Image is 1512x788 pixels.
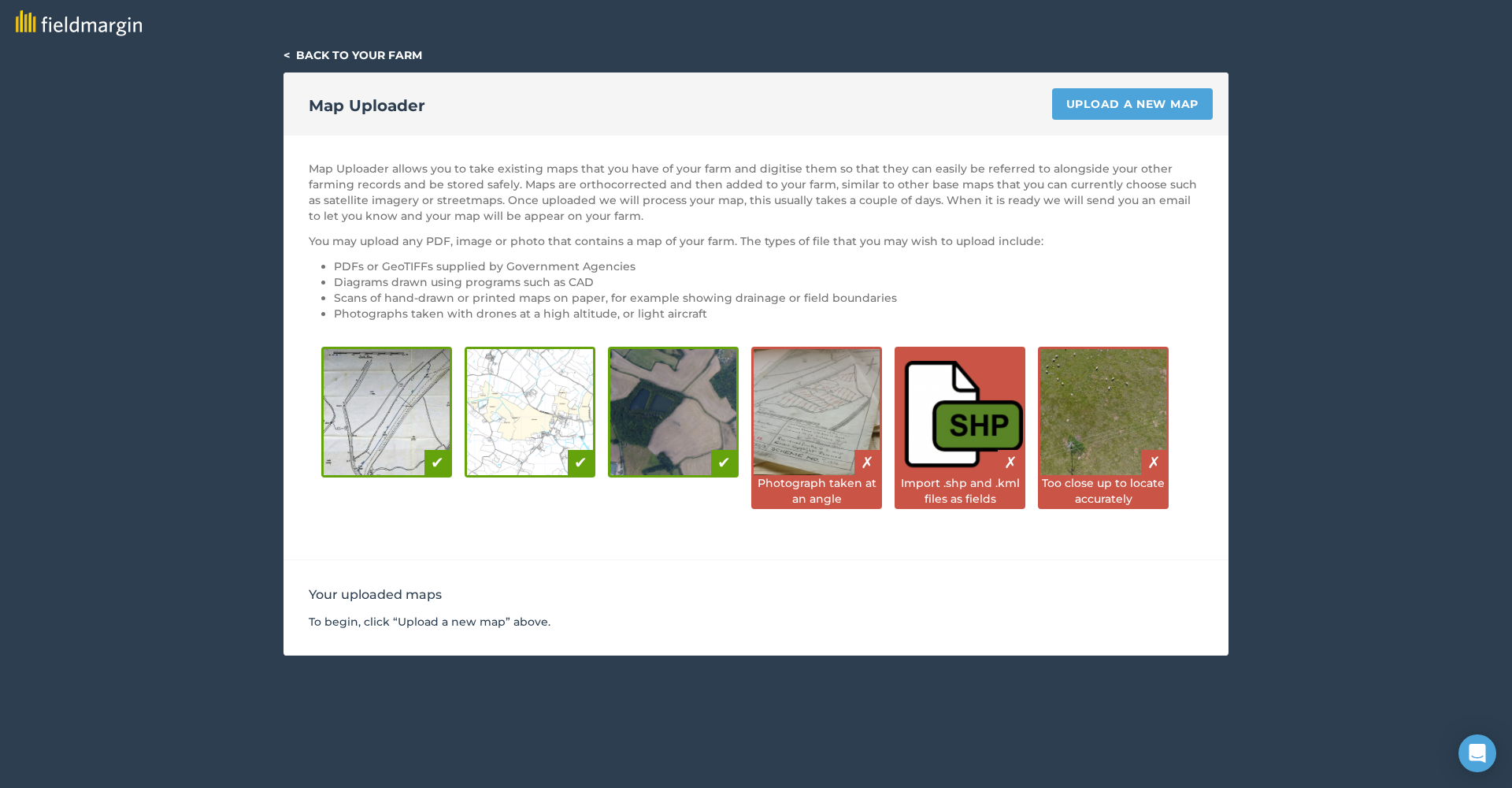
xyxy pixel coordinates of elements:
[568,450,593,475] div: ✔
[1141,450,1166,475] div: ✗
[424,450,450,475] div: ✔
[334,290,1203,306] li: Scans of hand-drawn or printed maps on paper, for example showing drainage or field boundaries
[309,161,1203,224] p: Map Uploader allows you to take existing maps that you have of your farm and digitise them so tha...
[309,233,1203,249] p: You may upload any PDF, image or photo that contains a map of your farm. The types of file that y...
[309,614,1203,630] p: To begin, click “Upload a new map” above.
[324,349,450,475] img: Hand-drawn diagram is good
[897,475,1023,507] div: Import .shp and .kml files as fields
[309,95,425,117] h2: Map Uploader
[711,450,736,475] div: ✔
[283,48,422,62] a: < Back to your farm
[897,349,1023,475] img: Shapefiles are bad
[16,10,142,36] img: fieldmargin logo
[1458,734,1496,772] div: Open Intercom Messenger
[854,450,880,475] div: ✗
[998,450,1023,475] div: ✗
[334,274,1203,290] li: Diagrams drawn using programs such as CAD
[467,349,593,475] img: Digital diagram is good
[334,258,1203,274] li: PDFs or GeoTIFFs supplied by Government Agencies
[754,475,880,507] div: Photograph taken at an angle
[334,306,1203,322] li: Photographs taken with drones at a high altitude, or light aircraft
[1040,475,1166,507] div: Too close up to locate accurately
[754,349,880,475] img: Photos taken at an angle are bad
[1040,349,1166,475] img: Close up images are bad
[1052,88,1213,120] a: Upload a new map
[610,349,736,475] img: Drone photography is good
[309,585,1203,604] h3: Your uploaded maps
